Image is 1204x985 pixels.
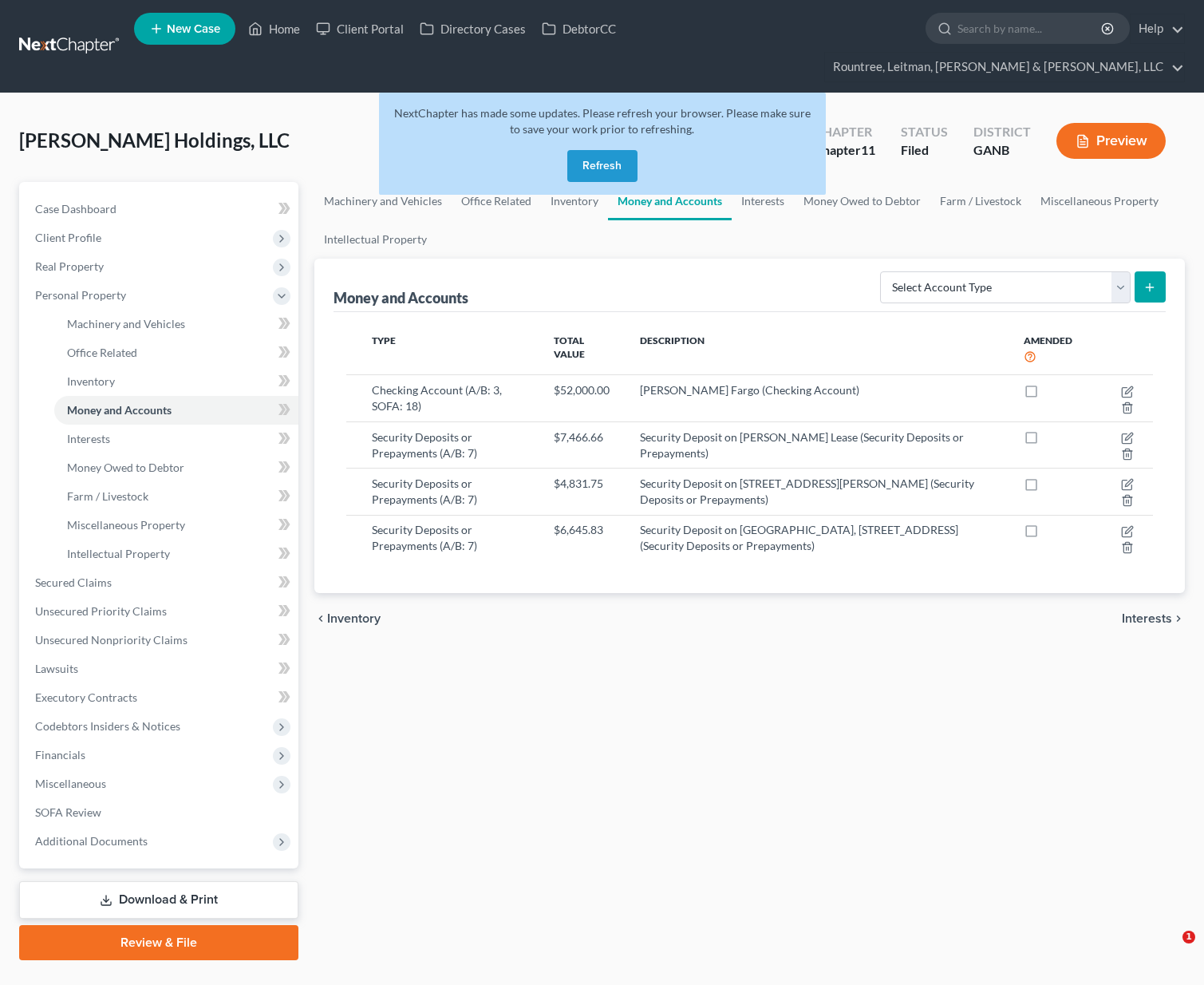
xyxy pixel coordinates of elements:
[19,925,298,960] a: Review & File
[554,523,603,536] span: $6,645.83
[22,568,298,597] a: Secured Claims
[825,53,1184,81] a: Rountree, Leitman, [PERSON_NAME] & [PERSON_NAME], LLC
[35,288,126,302] span: Personal Property
[314,220,436,259] a: Intellectual Property
[794,182,930,220] a: Money Owed to Debtor
[54,453,298,482] a: Money Owed to Debtor
[35,834,148,848] span: Additional Documents
[54,338,298,367] a: Office Related
[308,14,412,43] a: Client Portal
[640,383,859,397] span: [PERSON_NAME] Fargo (Checking Account)
[19,129,290,152] span: [PERSON_NAME] Holdings, LLC
[372,383,502,413] span: Checking Account (A/B: 3, SOFA: 18)
[314,612,327,625] i: chevron_left
[1122,612,1172,625] span: Interests
[973,123,1031,141] div: District
[54,540,298,568] a: Intellectual Property
[372,477,477,506] span: Security Deposits or Prepayments (A/B: 7)
[372,334,396,346] span: Type
[534,14,624,43] a: DebtorCC
[394,106,811,136] span: NextChapter has made some updates. Please refresh your browser. Please make sure to save your wor...
[901,123,948,141] div: Status
[1056,123,1166,159] button: Preview
[372,430,477,460] span: Security Deposits or Prepayments (A/B: 7)
[554,477,603,490] span: $4,831.75
[814,141,875,160] div: Chapter
[35,748,85,761] span: Financials
[334,288,468,307] div: Money and Accounts
[22,798,298,827] a: SOFA Review
[35,576,112,589] span: Secured Claims
[35,662,78,675] span: Lawsuits
[240,14,308,43] a: Home
[1182,931,1195,943] span: 1
[54,310,298,338] a: Machinery and Vehicles
[372,523,477,552] span: Security Deposits or Prepayments (A/B: 7)
[930,182,1031,220] a: Farm / Livestock
[314,182,452,220] a: Machinery and Vehicles
[973,141,1031,160] div: GANB
[901,141,948,160] div: Filed
[861,142,875,157] span: 11
[22,597,298,626] a: Unsecured Priority Claims
[35,690,137,704] span: Executory Contracts
[54,367,298,396] a: Inventory
[167,23,220,35] span: New Case
[567,150,638,182] button: Refresh
[35,719,180,733] span: Codebtors Insiders & Notices
[1031,182,1168,220] a: Miscellaneous Property
[35,202,116,216] span: Case Dashboard
[554,383,610,397] span: $52,000.00
[1150,931,1188,969] iframe: Intercom live chat
[314,612,381,625] button: chevron_left Inventory
[67,346,137,359] span: Office Related
[67,461,184,474] span: Money Owed to Debtor
[22,626,298,655] a: Unsecured Nonpriority Claims
[35,259,104,273] span: Real Property
[22,195,298,224] a: Case Dashboard
[554,334,585,360] span: Total Value
[67,518,185,532] span: Miscellaneous Property
[814,123,875,141] div: Chapter
[22,655,298,683] a: Lawsuits
[19,881,298,919] a: Download & Print
[412,14,534,43] a: Directory Cases
[640,477,974,506] span: Security Deposit on [STREET_ADDRESS][PERSON_NAME] (Security Deposits or Prepayments)
[35,604,167,618] span: Unsecured Priority Claims
[1131,14,1184,43] a: Help
[54,396,298,425] a: Money and Accounts
[1024,334,1072,346] span: Amended
[22,683,298,712] a: Executory Contracts
[67,547,170,560] span: Intellectual Property
[327,612,381,625] span: Inventory
[35,633,188,647] span: Unsecured Nonpriority Claims
[1122,612,1185,625] button: Interests chevron_right
[67,403,172,417] span: Money and Accounts
[640,523,958,552] span: Security Deposit on [GEOGRAPHIC_DATA], [STREET_ADDRESS] (Security Deposits or Prepayments)
[67,489,148,503] span: Farm / Livestock
[640,430,964,460] span: Security Deposit on [PERSON_NAME] Lease (Security Deposits or Prepayments)
[35,777,106,790] span: Miscellaneous
[54,511,298,540] a: Miscellaneous Property
[67,432,110,445] span: Interests
[54,482,298,511] a: Farm / Livestock
[554,430,603,444] span: $7,466.66
[640,334,705,346] span: Description
[54,425,298,453] a: Interests
[1172,612,1185,625] i: chevron_right
[67,317,185,330] span: Machinery and Vehicles
[35,231,101,244] span: Client Profile
[35,805,101,819] span: SOFA Review
[67,374,115,388] span: Inventory
[957,14,1103,43] input: Search by name...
